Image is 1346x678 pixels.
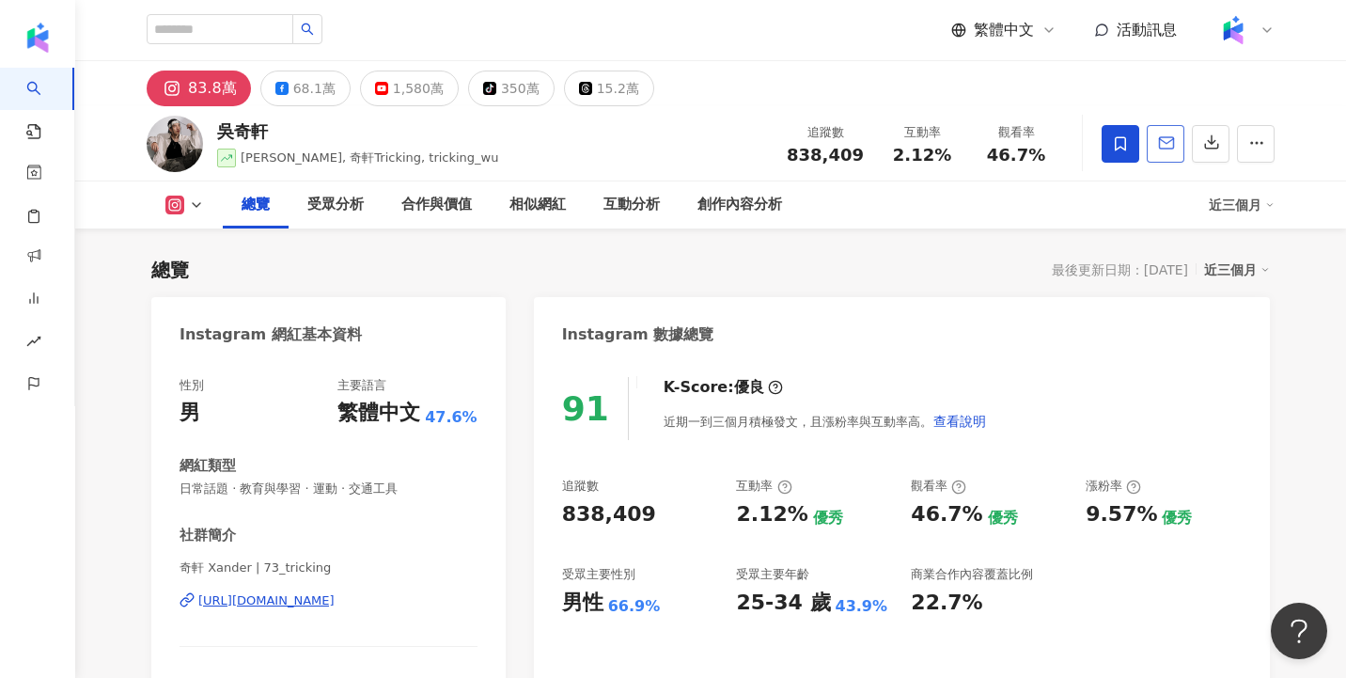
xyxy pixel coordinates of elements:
div: 優良 [734,377,764,398]
div: 46.7% [911,500,982,529]
div: 總覽 [242,194,270,216]
div: 社群簡介 [180,526,236,545]
span: rise [26,323,41,365]
div: 主要語言 [337,377,386,394]
a: search [26,68,64,141]
div: 漲粉率 [1086,478,1141,495]
span: 活動訊息 [1117,21,1177,39]
div: 相似網紅 [509,194,566,216]
div: 15.2萬 [597,75,639,102]
button: 350萬 [468,71,555,106]
div: K-Score : [664,377,783,398]
span: 繁體中文 [974,20,1034,40]
div: 受眾主要年齡 [736,566,809,583]
span: 2.12% [893,146,951,165]
div: Instagram 數據總覽 [562,324,714,345]
div: 男性 [562,589,603,618]
img: Kolr%20app%20icon%20%281%29.png [1215,12,1251,48]
div: 優秀 [988,508,1018,528]
span: 日常話題 · 教育與學習 · 運動 · 交通工具 [180,481,477,497]
div: 性別 [180,377,204,394]
div: 互動率 [736,478,791,495]
div: 受眾分析 [307,194,364,216]
div: 受眾主要性別 [562,566,635,583]
div: 66.9% [608,596,661,617]
div: 男 [180,399,200,428]
div: 創作內容分析 [697,194,782,216]
div: Instagram 網紅基本資料 [180,324,362,345]
div: 25-34 歲 [736,589,830,618]
div: 互動率 [886,123,958,142]
button: 83.8萬 [147,71,251,106]
div: [URL][DOMAIN_NAME] [198,592,335,609]
span: 838,409 [787,145,864,165]
div: 觀看率 [911,478,966,495]
iframe: Help Scout Beacon - Open [1271,603,1327,659]
span: 47.6% [425,407,477,428]
div: 43.9% [836,596,888,617]
div: 近三個月 [1204,258,1270,282]
div: 觀看率 [980,123,1052,142]
div: 吳奇軒 [217,119,499,143]
div: 83.8萬 [188,75,237,102]
div: 2.12% [736,500,807,529]
span: 查看說明 [933,414,986,429]
div: 總覽 [151,257,189,283]
div: 合作與價值 [401,194,472,216]
div: 追蹤數 [787,123,864,142]
div: 優秀 [813,508,843,528]
div: 近三個月 [1209,190,1275,220]
a: [URL][DOMAIN_NAME] [180,592,477,609]
div: 網紅類型 [180,456,236,476]
div: 近期一到三個月積極發文，且漲粉率與互動率高。 [664,402,987,440]
div: 追蹤數 [562,478,599,495]
span: 奇軒 Xander | 73_tricking [180,560,477,576]
span: [PERSON_NAME], 奇軒Tricking, tricking_wu [241,150,499,165]
span: 46.7% [987,146,1045,165]
div: 9.57% [1086,500,1157,529]
div: 優秀 [1162,508,1192,528]
div: 互動分析 [603,194,660,216]
div: 1,580萬 [393,75,444,102]
button: 68.1萬 [260,71,351,106]
div: 繁體中文 [337,399,420,428]
button: 15.2萬 [564,71,654,106]
div: 838,409 [562,500,656,529]
div: 商業合作內容覆蓋比例 [911,566,1033,583]
div: 68.1萬 [293,75,336,102]
button: 查看說明 [932,402,987,440]
button: 1,580萬 [360,71,459,106]
img: KOL Avatar [147,116,203,172]
div: 91 [562,389,609,428]
div: 350萬 [501,75,540,102]
div: 22.7% [911,589,982,618]
img: logo icon [23,23,53,53]
span: search [301,23,314,36]
div: 最後更新日期：[DATE] [1052,262,1188,277]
